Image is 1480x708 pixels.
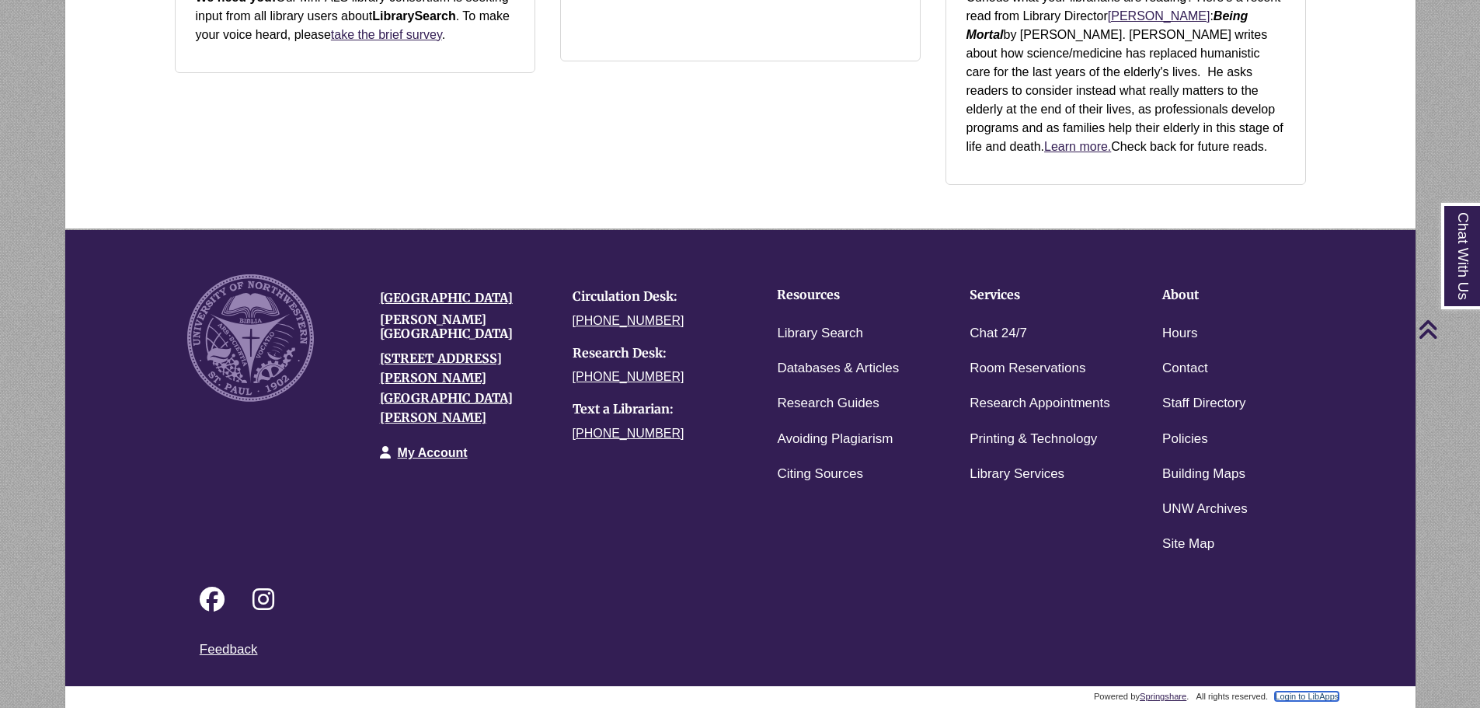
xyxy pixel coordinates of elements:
a: Policies [1162,428,1208,451]
a: Back to Top [1418,319,1476,340]
a: Avoiding Plagiarism [777,428,893,451]
a: Site Map [1162,533,1214,556]
a: Library Search [777,323,863,345]
h4: Services [970,288,1114,302]
a: Research Guides [777,392,879,415]
img: UNW seal [187,274,314,401]
a: take the brief survey [331,28,442,41]
a: Staff Directory [1162,392,1245,415]
h4: About [1162,288,1307,302]
a: Printing & Technology [970,428,1097,451]
a: Databases & Articles [777,357,899,380]
a: Chat 24/7 [970,323,1027,345]
a: Library Services [970,463,1064,486]
a: [GEOGRAPHIC_DATA] [380,290,513,305]
i: Follow on Instagram [252,587,274,612]
i: Being Mortal [966,9,1248,41]
strong: LibrarySearch [372,9,456,23]
a: My Account [398,446,468,459]
h4: Resources [777,288,921,302]
a: Building Maps [1162,463,1245,486]
i: Follow on Facebook [200,587,225,612]
a: Learn more. [1044,140,1111,153]
a: Springshare [1140,692,1186,701]
a: [PHONE_NUMBER] [573,314,684,327]
a: UNW Archives [1162,498,1248,521]
h4: Text a Librarian: [573,403,742,417]
h4: Research Desk: [573,347,742,361]
a: Contact [1162,357,1208,380]
a: [PHONE_NUMBER] [573,370,684,383]
h4: [PERSON_NAME][GEOGRAPHIC_DATA] [380,313,549,340]
a: Hours [1162,323,1197,345]
a: Research Appointments [970,392,1110,415]
div: All rights reserved. [1194,692,1271,701]
h4: Circulation Desk: [573,290,742,304]
a: [STREET_ADDRESS][PERSON_NAME][GEOGRAPHIC_DATA][PERSON_NAME] [380,351,513,426]
div: Powered by . [1092,692,1192,701]
a: Login to LibApps [1275,692,1339,701]
a: [PHONE_NUMBER] [573,427,684,440]
a: Room Reservations [970,357,1085,380]
a: Feedback [200,642,258,657]
a: [PERSON_NAME] [1108,9,1210,23]
a: Citing Sources [777,463,863,486]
